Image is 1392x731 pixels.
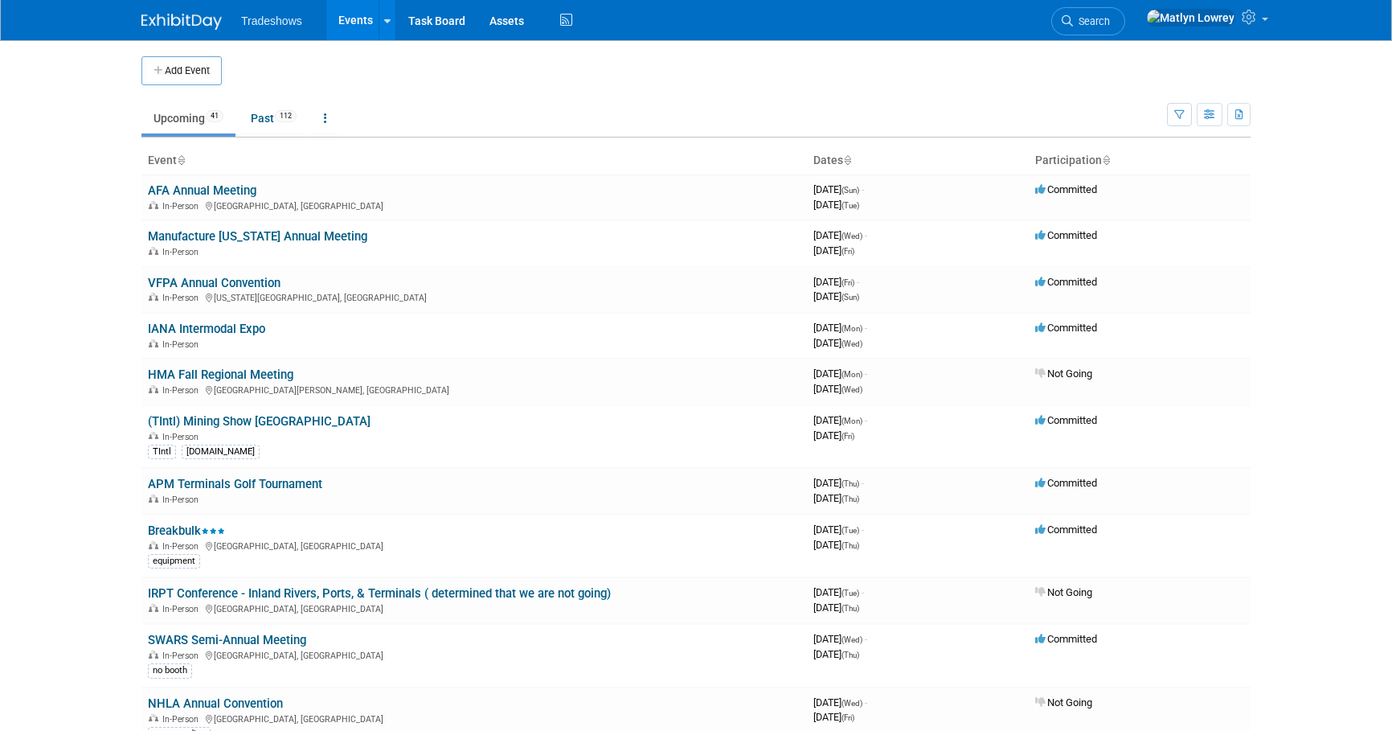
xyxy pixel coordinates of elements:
[149,432,158,440] img: In-Person Event
[813,368,867,380] span: [DATE]
[162,541,203,552] span: In-Person
[1035,229,1097,241] span: Committed
[841,417,862,425] span: (Mon)
[841,699,862,708] span: (Wed)
[148,554,200,569] div: equipment
[148,586,611,601] a: IRPT Conference - Inland Rivers, Ports, & Terminals ( determined that we are not going)
[841,370,862,379] span: (Mon)
[148,663,192,678] div: no booth
[841,526,859,535] span: (Tue)
[1051,7,1125,35] a: Search
[148,322,265,336] a: IANA Intermodal Expo
[843,154,851,166] a: Sort by Start Date
[841,432,854,441] span: (Fri)
[813,244,854,257] span: [DATE]
[865,368,867,380] span: -
[148,696,283,711] a: NHLA Annual Convention
[148,199,800,211] div: [GEOGRAPHIC_DATA], [GEOGRAPHIC_DATA]
[1035,183,1097,195] span: Committed
[149,604,158,612] img: In-Person Event
[1102,154,1110,166] a: Sort by Participation Type
[148,524,225,538] a: Breakbulk
[148,477,322,491] a: APM Terminals Golf Tournament
[813,322,867,334] span: [DATE]
[862,183,864,195] span: -
[813,539,859,551] span: [DATE]
[862,477,864,489] span: -
[862,524,864,536] span: -
[813,183,864,195] span: [DATE]
[1035,477,1097,489] span: Committed
[148,229,367,244] a: Manufacture [US_STATE] Annual Meeting
[148,602,800,614] div: [GEOGRAPHIC_DATA], [GEOGRAPHIC_DATA]
[1035,524,1097,536] span: Committed
[813,633,867,645] span: [DATE]
[813,429,854,441] span: [DATE]
[813,477,864,489] span: [DATE]
[841,232,862,240] span: (Wed)
[1035,368,1092,380] span: Not Going
[162,247,203,257] span: In-Person
[162,201,203,211] span: In-Person
[841,324,862,333] span: (Mon)
[1035,276,1097,288] span: Committed
[149,495,158,503] img: In-Person Event
[862,586,864,598] span: -
[1073,15,1110,27] span: Search
[813,414,867,426] span: [DATE]
[813,696,867,708] span: [DATE]
[813,524,864,536] span: [DATE]
[1035,414,1097,426] span: Committed
[1035,586,1092,598] span: Not Going
[1035,696,1092,708] span: Not Going
[149,201,158,209] img: In-Person Event
[841,186,859,195] span: (Sun)
[177,154,185,166] a: Sort by Event Name
[841,247,854,256] span: (Fri)
[1035,633,1097,645] span: Committed
[813,290,859,302] span: [DATE]
[148,712,800,725] div: [GEOGRAPHIC_DATA], [GEOGRAPHIC_DATA]
[841,635,862,644] span: (Wed)
[841,651,859,659] span: (Thu)
[182,445,260,459] div: [DOMAIN_NAME]
[148,648,800,661] div: [GEOGRAPHIC_DATA], [GEOGRAPHIC_DATA]
[813,586,864,598] span: [DATE]
[148,445,176,459] div: TIntl
[162,339,203,350] span: In-Person
[865,633,867,645] span: -
[807,147,1029,175] th: Dates
[813,199,859,211] span: [DATE]
[239,103,309,133] a: Past112
[813,276,859,288] span: [DATE]
[275,110,297,122] span: 112
[162,495,203,505] span: In-Person
[148,183,256,198] a: AFA Annual Meeting
[813,229,867,241] span: [DATE]
[162,293,203,303] span: In-Person
[162,385,203,396] span: In-Person
[841,541,859,550] span: (Thu)
[162,432,203,442] span: In-Person
[841,495,859,503] span: (Thu)
[865,229,867,241] span: -
[148,414,371,429] a: (TIntl) Mining Show [GEOGRAPHIC_DATA]
[813,648,859,660] span: [DATE]
[813,711,854,723] span: [DATE]
[162,651,203,661] span: In-Person
[813,602,859,614] span: [DATE]
[865,696,867,708] span: -
[149,541,158,549] img: In-Person Event
[841,713,854,722] span: (Fri)
[813,337,862,349] span: [DATE]
[1035,322,1097,334] span: Committed
[149,293,158,301] img: In-Person Event
[841,385,862,394] span: (Wed)
[241,14,302,27] span: Tradeshows
[141,56,222,85] button: Add Event
[841,278,854,287] span: (Fri)
[841,201,859,210] span: (Tue)
[148,539,800,552] div: [GEOGRAPHIC_DATA], [GEOGRAPHIC_DATA]
[841,604,859,613] span: (Thu)
[149,247,158,255] img: In-Person Event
